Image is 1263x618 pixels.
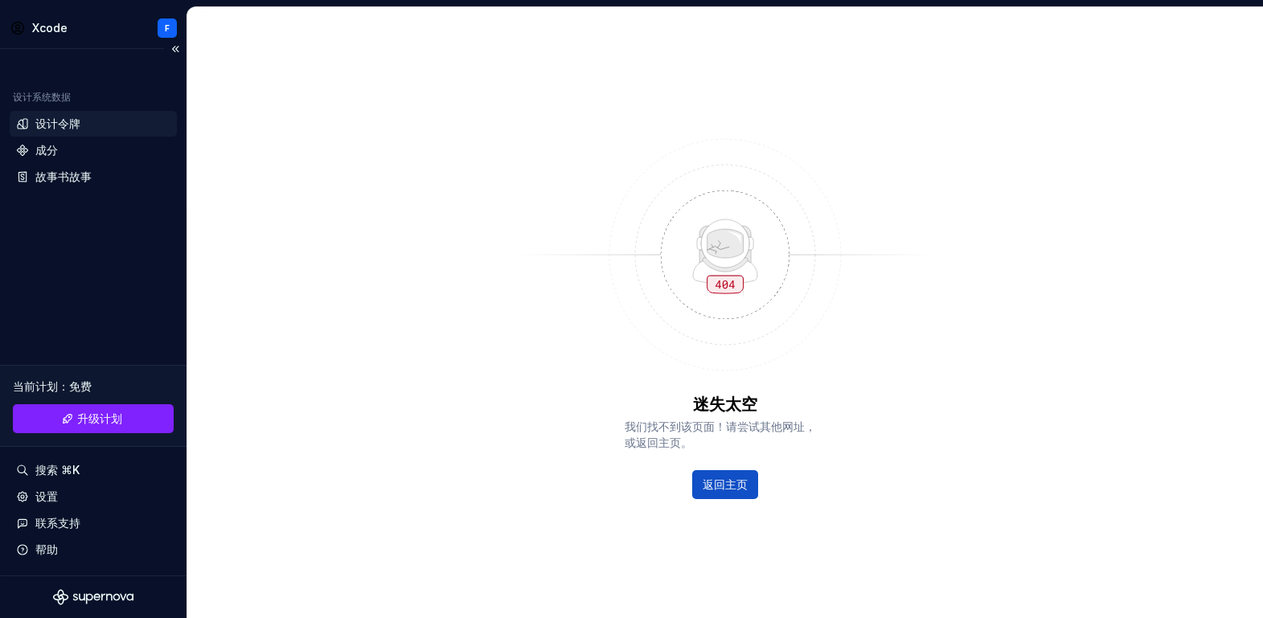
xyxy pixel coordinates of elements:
font: Xcode [32,21,68,35]
font: 成分 [35,143,58,157]
font: 返回主页 [703,477,748,491]
font: 设置 [35,489,58,503]
a: 返回主页 [692,470,758,499]
a: 成分 [10,137,177,163]
font: 故事书故事 [35,170,92,183]
a: 设置 [10,484,177,510]
a: 故事书故事 [10,164,177,190]
font: 设计令牌 [35,117,80,130]
svg: 超新星标志 [53,589,133,605]
button: 升级计划 [13,404,174,433]
font: 设计系统数据 [13,91,71,103]
font: 免费 [69,379,92,393]
a: 设计令牌 [10,111,177,137]
font: 当前计划 [13,379,58,393]
font: F [165,23,170,33]
button: 折叠侧边栏 [164,38,187,60]
font: 联系支持 [35,516,80,530]
button: 搜索 ⌘K [10,457,177,483]
font: 升级计划 [77,411,122,425]
button: 联系支持 [10,510,177,536]
font: 我们找不到该页面！请尝试其他网址，或返回主页。 [625,420,816,449]
font: 帮助 [35,542,58,556]
font: ： [58,379,69,393]
button: 帮助 [10,537,177,563]
font: 搜索 ⌘K [35,463,80,477]
button: XcodeF [3,10,183,45]
font: 迷失太空 [693,395,757,414]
